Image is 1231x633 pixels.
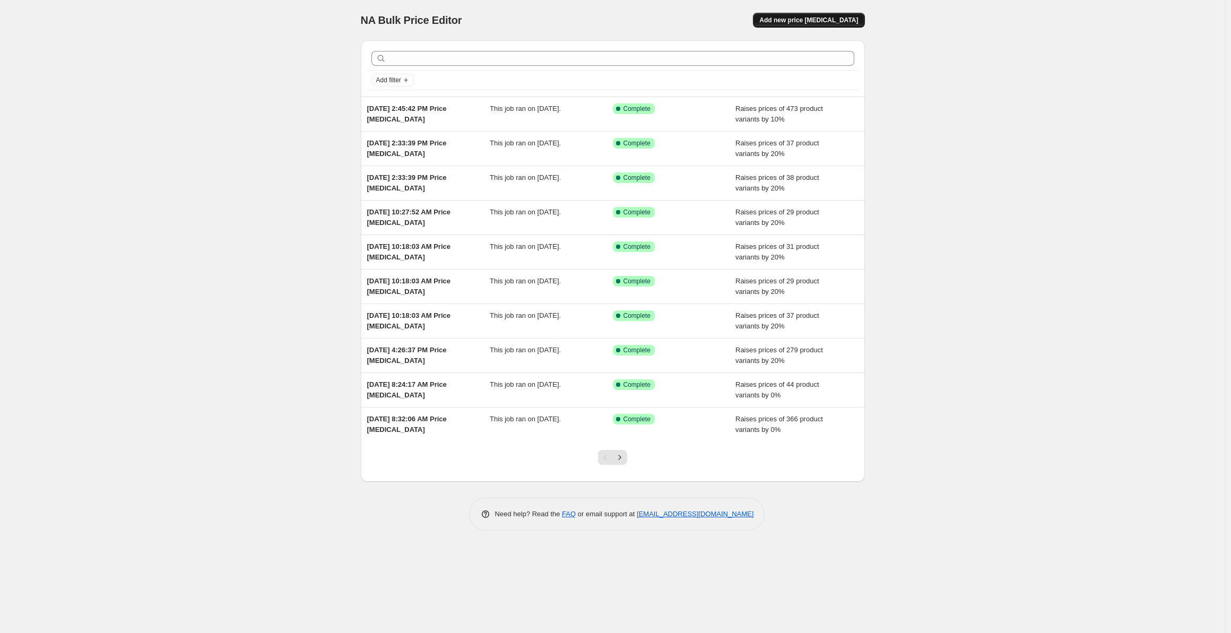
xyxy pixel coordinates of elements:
span: Raises prices of 279 product variants by 20% [735,346,823,365]
span: Raises prices of 44 product variants by 0% [735,380,819,399]
span: Raises prices of 37 product variants by 20% [735,311,819,330]
span: Complete [623,311,651,320]
span: Raises prices of 29 product variants by 20% [735,277,819,296]
span: This job ran on [DATE]. [490,380,561,388]
span: [DATE] 10:18:03 AM Price [MEDICAL_DATA] [367,242,451,261]
span: Raises prices of 366 product variants by 0% [735,415,823,433]
span: Raises prices of 29 product variants by 20% [735,208,819,227]
span: [DATE] 8:32:06 AM Price [MEDICAL_DATA] [367,415,447,433]
span: Raises prices of 31 product variants by 20% [735,242,819,261]
span: Raises prices of 37 product variants by 20% [735,139,819,158]
button: Add filter [371,74,414,86]
span: Complete [623,380,651,389]
span: Add filter [376,76,401,84]
a: FAQ [562,510,576,518]
span: This job ran on [DATE]. [490,277,561,285]
span: Raises prices of 38 product variants by 20% [735,174,819,192]
nav: Pagination [598,450,627,465]
span: Add new price [MEDICAL_DATA] [759,16,858,24]
a: [EMAIL_ADDRESS][DOMAIN_NAME] [637,510,753,518]
span: Raises prices of 473 product variants by 10% [735,105,823,123]
span: NA Bulk Price Editor [361,14,462,26]
span: This job ran on [DATE]. [490,311,561,319]
span: Complete [623,139,651,148]
span: [DATE] 2:33:39 PM Price [MEDICAL_DATA] [367,139,447,158]
span: [DATE] 2:33:39 PM Price [MEDICAL_DATA] [367,174,447,192]
span: Complete [623,242,651,251]
span: This job ran on [DATE]. [490,174,561,181]
span: This job ran on [DATE]. [490,208,561,216]
span: This job ran on [DATE]. [490,242,561,250]
span: [DATE] 10:18:03 AM Price [MEDICAL_DATA] [367,311,451,330]
span: Complete [623,208,651,216]
span: or email support at [576,510,637,518]
span: Need help? Read the [495,510,562,518]
button: Add new price [MEDICAL_DATA] [753,13,864,28]
span: This job ran on [DATE]. [490,415,561,423]
span: Complete [623,277,651,285]
span: Complete [623,415,651,423]
button: Next [612,450,627,465]
span: [DATE] 10:27:52 AM Price [MEDICAL_DATA] [367,208,451,227]
span: Complete [623,346,651,354]
span: [DATE] 10:18:03 AM Price [MEDICAL_DATA] [367,277,451,296]
span: [DATE] 8:24:17 AM Price [MEDICAL_DATA] [367,380,447,399]
span: [DATE] 2:45:42 PM Price [MEDICAL_DATA] [367,105,447,123]
span: This job ran on [DATE]. [490,346,561,354]
span: Complete [623,174,651,182]
span: This job ran on [DATE]. [490,139,561,147]
span: This job ran on [DATE]. [490,105,561,112]
span: Complete [623,105,651,113]
span: [DATE] 4:26:37 PM Price [MEDICAL_DATA] [367,346,447,365]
